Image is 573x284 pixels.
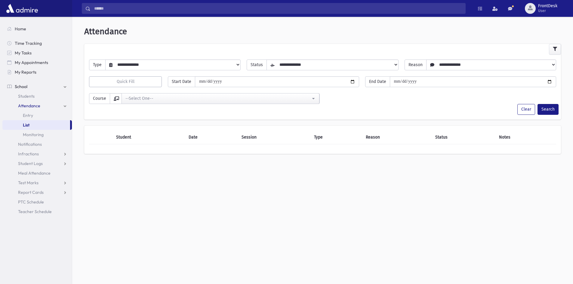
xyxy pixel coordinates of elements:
span: My Tasks [15,50,32,56]
span: Teacher Schedule [18,209,52,214]
th: Type [310,130,362,144]
th: Status [432,130,495,144]
a: Student Logs [2,159,72,168]
span: Meal Attendance [18,170,51,176]
span: List [23,122,29,128]
span: Monitoring [23,132,44,137]
th: Notes [495,130,556,144]
th: Reason [362,130,432,144]
a: Report Cards [2,188,72,197]
span: User [538,8,557,13]
a: Test Marks [2,178,72,188]
a: PTC Schedule [2,197,72,207]
span: PTC Schedule [18,199,44,205]
a: Time Tracking [2,38,72,48]
span: Reason [405,60,427,70]
span: FrontDesk [538,4,557,8]
span: Students [18,93,35,99]
th: Session [238,130,310,144]
a: Students [2,91,72,101]
a: Meal Attendance [2,168,72,178]
span: Course [89,93,110,104]
div: --Select One-- [125,95,311,102]
span: End Date [365,76,390,87]
a: Attendance [2,101,72,111]
span: Time Tracking [15,41,42,46]
a: Teacher Schedule [2,207,72,216]
span: Home [15,26,26,32]
a: List [2,120,70,130]
a: Monitoring [2,130,72,139]
a: My Reports [2,67,72,77]
span: Student Logs [18,161,43,166]
span: Attendance [84,26,127,36]
button: Quick Fill [89,76,162,87]
a: School [2,82,72,91]
th: Date [185,130,238,144]
span: School [15,84,27,89]
span: My Appointments [15,60,48,65]
a: Home [2,24,72,34]
th: Student [112,130,185,144]
span: Test Marks [18,180,39,185]
button: Search [538,104,559,115]
a: Infractions [2,149,72,159]
span: Quick Fill [117,79,134,84]
a: My Appointments [2,58,72,67]
img: AdmirePro [5,2,39,14]
span: Start Date [168,76,195,87]
span: Entry [23,113,33,118]
button: --Select One-- [122,93,319,104]
span: Type [89,60,106,70]
button: Clear [517,104,535,115]
a: My Tasks [2,48,72,58]
a: Entry [2,111,72,120]
span: Attendance [18,103,40,108]
input: Search [91,3,465,14]
span: Notifications [18,142,42,147]
span: Infractions [18,151,39,157]
span: Report Cards [18,190,44,195]
span: My Reports [15,69,36,75]
span: Status [247,60,267,70]
a: Notifications [2,139,72,149]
